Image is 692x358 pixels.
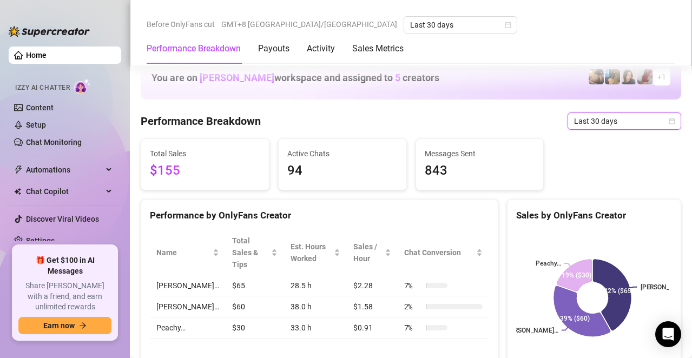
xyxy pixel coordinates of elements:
img: Esme [637,69,653,84]
a: Settings [26,236,55,245]
td: 38.0 h [284,296,347,317]
h4: Performance Breakdown [141,114,261,129]
span: Automations [26,161,103,178]
div: Payouts [258,42,289,55]
td: Peachy… [150,317,226,339]
div: Sales Metrics [352,42,404,55]
a: Home [26,51,47,59]
span: 843 [425,161,535,181]
img: Nina [621,69,636,84]
td: 33.0 h [284,317,347,339]
td: $2.28 [347,275,397,296]
span: $155 [150,161,260,181]
th: Name [150,230,226,275]
span: calendar [669,118,675,124]
span: Sales / Hour [353,241,382,264]
span: GMT+8 [GEOGRAPHIC_DATA]/[GEOGRAPHIC_DATA] [221,16,397,32]
span: Total Sales & Tips [232,235,269,270]
td: $0.91 [347,317,397,339]
td: 28.5 h [284,275,347,296]
img: logo-BBDzfeDw.svg [9,26,90,37]
span: 🎁 Get $100 in AI Messages [18,255,111,276]
span: Before OnlyFans cut [147,16,215,32]
a: Content [26,103,54,112]
img: Milly [605,69,620,84]
th: Total Sales & Tips [226,230,284,275]
span: Last 30 days [410,17,511,33]
span: calendar [505,22,511,28]
a: Discover Viral Videos [26,215,99,223]
span: Chat Conversion [404,247,474,258]
span: + 1 [657,71,666,83]
div: Open Intercom Messenger [655,321,681,347]
span: [PERSON_NAME] [200,72,274,83]
text: [PERSON_NAME]… [504,327,558,334]
button: Earn nowarrow-right [18,317,111,334]
div: Activity [307,42,335,55]
div: Sales by OnlyFans Creator [516,208,672,223]
span: arrow-right [79,322,87,329]
span: Active Chats [287,148,398,160]
a: Chat Monitoring [26,138,82,147]
th: Sales / Hour [347,230,397,275]
img: Chat Copilot [14,188,21,195]
span: 94 [287,161,398,181]
td: [PERSON_NAME]… [150,296,226,317]
div: Performance Breakdown [147,42,241,55]
td: $1.58 [347,296,397,317]
span: Share [PERSON_NAME] with a friend, and earn unlimited rewards [18,281,111,313]
td: [PERSON_NAME]… [150,275,226,296]
span: 7 % [404,280,421,291]
span: Total Sales [150,148,260,160]
span: 2 % [404,301,421,313]
span: Messages Sent [425,148,535,160]
a: Setup [26,121,46,129]
span: Name [156,247,210,258]
span: Last 30 days [574,113,675,129]
span: 7 % [404,322,421,334]
div: Performance by OnlyFans Creator [150,208,489,223]
td: $60 [226,296,284,317]
h1: You are on workspace and assigned to creators [151,72,439,84]
span: 5 [395,72,400,83]
td: $65 [226,275,284,296]
div: Est. Hours Worked [291,241,332,264]
span: Izzy AI Chatter [15,83,70,93]
span: Earn now [43,321,75,330]
text: Peachy… [536,260,561,267]
img: AI Chatter [74,78,91,94]
span: thunderbolt [14,165,23,174]
img: Peachy [589,69,604,84]
td: $30 [226,317,284,339]
span: Chat Copilot [26,183,103,200]
th: Chat Conversion [398,230,489,275]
